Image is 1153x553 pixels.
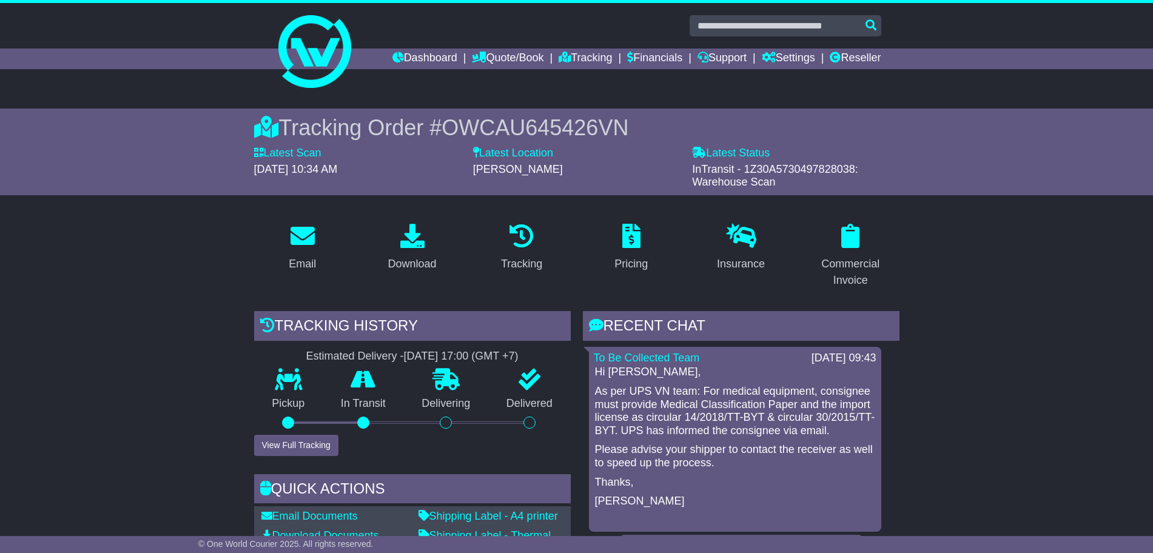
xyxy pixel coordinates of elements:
span: [DATE] 10:34 AM [254,163,338,175]
div: Quick Actions [254,474,571,507]
span: [PERSON_NAME] [473,163,563,175]
div: Email [289,256,316,272]
div: Tracking history [254,311,571,344]
p: Hi [PERSON_NAME], [595,366,875,379]
p: As per UPS VN team: For medical equipment, consignee must provide Medical Classification Paper an... [595,385,875,437]
div: Insurance [717,256,765,272]
label: Latest Location [473,147,553,160]
div: [DATE] 09:43 [812,352,876,365]
a: Pricing [607,220,656,276]
a: Support [698,49,747,69]
div: [DATE] 17:00 (GMT +7) [404,350,519,363]
a: Settings [762,49,815,69]
a: Download [380,220,444,276]
p: Delivering [404,397,489,411]
div: Commercial Invoice [810,256,892,289]
label: Latest Scan [254,147,321,160]
a: To Be Collected Team [594,352,700,364]
div: Download [388,256,436,272]
a: Reseller [830,49,881,69]
p: Delivered [488,397,571,411]
p: Please advise your shipper to contact the receiver as well to speed up the process. [595,443,875,469]
a: Dashboard [392,49,457,69]
span: InTransit - 1Z30A5730497828038: Warehouse Scan [692,163,858,189]
a: Email Documents [261,510,358,522]
a: Quote/Book [472,49,543,69]
span: OWCAU645426VN [442,115,628,140]
label: Latest Status [692,147,770,160]
div: Tracking [501,256,542,272]
div: Tracking Order # [254,115,899,141]
p: In Transit [323,397,404,411]
div: RECENT CHAT [583,311,899,344]
div: Pricing [614,256,648,272]
a: Tracking [493,220,550,276]
span: © One World Courier 2025. All rights reserved. [198,539,374,549]
a: Download Documents [261,529,379,541]
div: Estimated Delivery - [254,350,571,363]
p: [PERSON_NAME] [595,495,875,508]
p: Thanks, [595,476,875,489]
button: View Full Tracking [254,435,338,456]
a: Insurance [709,220,773,276]
a: Email [281,220,324,276]
p: Pickup [254,397,323,411]
a: Commercial Invoice [802,220,899,293]
a: Tracking [559,49,612,69]
a: Financials [627,49,682,69]
a: Shipping Label - A4 printer [419,510,558,522]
